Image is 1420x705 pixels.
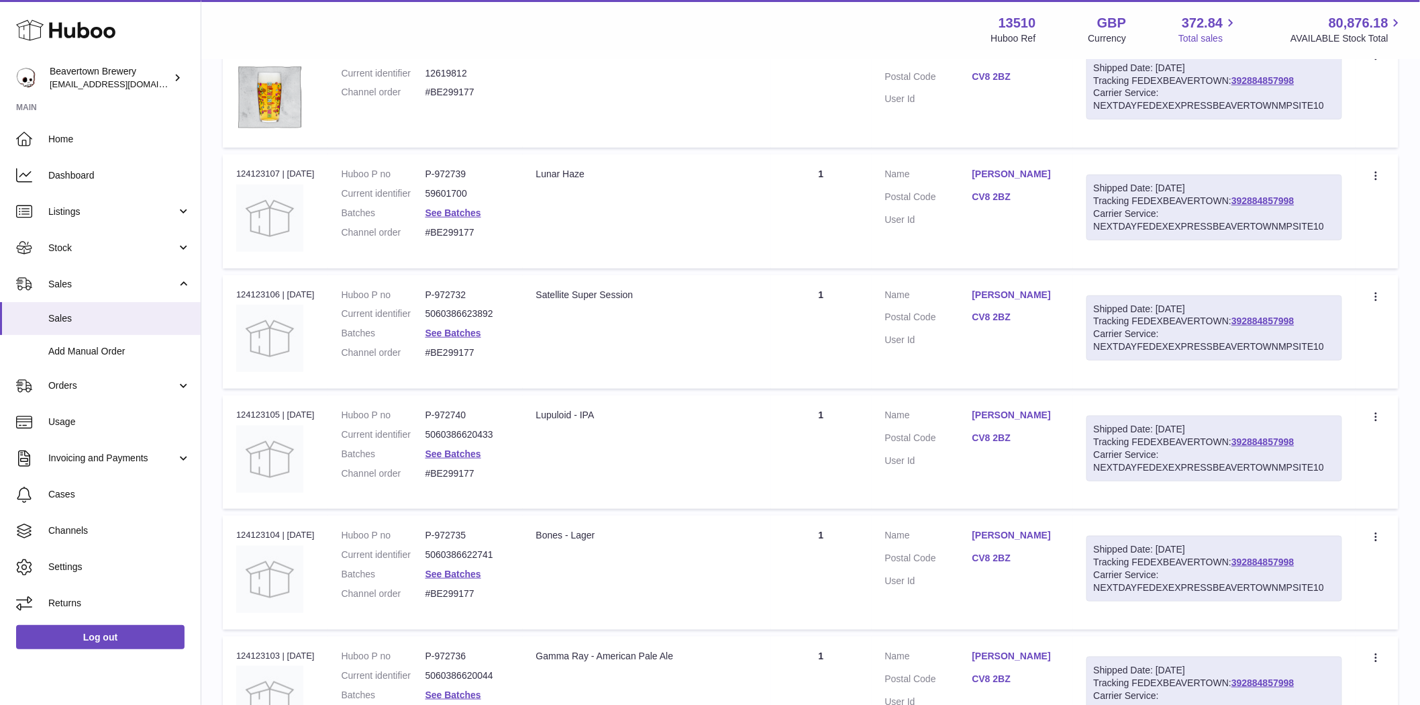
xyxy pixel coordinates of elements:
[342,549,425,561] dt: Current identifier
[342,327,425,340] dt: Batches
[885,575,972,587] dt: User Id
[425,529,509,542] dd: P-972735
[536,409,758,422] div: Lupuloid - IPA
[885,455,972,467] dt: User Id
[885,409,972,425] dt: Name
[48,452,176,465] span: Invoicing and Payments
[1094,423,1335,436] div: Shipped Date: [DATE]
[342,568,425,581] dt: Batches
[236,650,315,662] div: 124123103 | [DATE]
[48,312,191,325] span: Sales
[425,549,509,561] dd: 5060386622741
[425,308,509,320] dd: 5060386623892
[236,289,315,301] div: 124123106 | [DATE]
[885,191,972,207] dt: Postal Code
[236,185,303,252] img: no-photo.jpg
[425,587,509,600] dd: #BE299177
[48,416,191,428] span: Usage
[425,690,481,700] a: See Batches
[991,32,1036,45] div: Huboo Ref
[1290,14,1404,45] a: 80,876.18 AVAILABLE Stock Total
[1231,557,1294,567] a: 392884857998
[48,169,191,182] span: Dashboard
[1094,543,1335,556] div: Shipped Date: [DATE]
[972,289,1060,301] a: [PERSON_NAME]
[48,524,191,537] span: Channels
[342,187,425,200] dt: Current identifier
[342,448,425,461] dt: Batches
[50,79,197,89] span: [EMAIL_ADDRESS][DOMAIN_NAME]
[425,650,509,663] dd: P-972736
[48,345,191,358] span: Add Manual Order
[342,346,425,359] dt: Channel order
[342,650,425,663] dt: Huboo P no
[16,625,185,649] a: Log out
[342,467,425,480] dt: Channel order
[342,289,425,301] dt: Huboo P no
[972,650,1060,663] a: [PERSON_NAME]
[972,70,1060,83] a: CV8 2BZ
[885,311,972,327] dt: Postal Code
[885,93,972,105] dt: User Id
[1182,14,1223,32] span: 372.84
[1094,449,1335,474] div: Carrier Service: NEXTDAYFEDEXEXPRESSBEAVERTOWNMPSITE10
[1231,316,1294,326] a: 392884857998
[771,516,872,629] td: 1
[771,275,872,389] td: 1
[885,334,972,346] dt: User Id
[236,529,315,541] div: 124123104 | [DATE]
[885,289,972,305] dt: Name
[48,133,191,146] span: Home
[342,86,425,99] dt: Channel order
[236,546,303,613] img: no-photo.jpg
[425,449,481,459] a: See Batches
[1290,32,1404,45] span: AVAILABLE Stock Total
[972,673,1060,686] a: CV8 2BZ
[972,191,1060,203] a: CV8 2BZ
[1086,175,1342,240] div: Tracking FEDEXBEAVERTOWN:
[342,428,425,441] dt: Current identifier
[1231,75,1294,86] a: 392884857998
[771,34,872,148] td: 1
[972,432,1060,444] a: CV8 2BZ
[1094,87,1335,112] div: Carrier Service: NEXTDAYFEDEXEXPRESSBEAVERTOWNMPSITE10
[48,561,191,573] span: Settings
[1094,182,1335,195] div: Shipped Date: [DATE]
[425,428,509,441] dd: 5060386620433
[342,168,425,181] dt: Huboo P no
[425,669,509,682] dd: 5060386620044
[1178,14,1238,45] a: 372.84 Total sales
[425,289,509,301] dd: P-972732
[1231,436,1294,447] a: 392884857998
[885,432,972,448] dt: Postal Code
[425,67,509,80] dd: 12619812
[771,395,872,509] td: 1
[48,278,176,291] span: Sales
[1231,677,1294,688] a: 392884857998
[342,669,425,682] dt: Current identifier
[48,597,191,610] span: Returns
[425,226,509,239] dd: #BE299177
[425,409,509,422] dd: P-972740
[48,379,176,392] span: Orders
[771,154,872,268] td: 1
[1094,62,1335,75] div: Shipped Date: [DATE]
[536,289,758,301] div: Satellite Super Session
[1086,536,1342,602] div: Tracking FEDEXBEAVERTOWN:
[236,168,315,180] div: 124123107 | [DATE]
[342,67,425,80] dt: Current identifier
[342,308,425,320] dt: Current identifier
[236,64,303,131] img: beavertown-brewery-psychedlic-pint-glass_36326ebd-29c0-4cac-9570-52cf9d517ba4.png
[342,226,425,239] dt: Channel order
[425,346,509,359] dd: #BE299177
[972,409,1060,422] a: [PERSON_NAME]
[885,168,972,184] dt: Name
[342,587,425,600] dt: Channel order
[1329,14,1388,32] span: 80,876.18
[1097,14,1126,32] strong: GBP
[972,552,1060,565] a: CV8 2BZ
[885,70,972,87] dt: Postal Code
[536,168,758,181] div: Lunar Haze
[48,205,176,218] span: Listings
[536,529,758,542] div: Bones - Lager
